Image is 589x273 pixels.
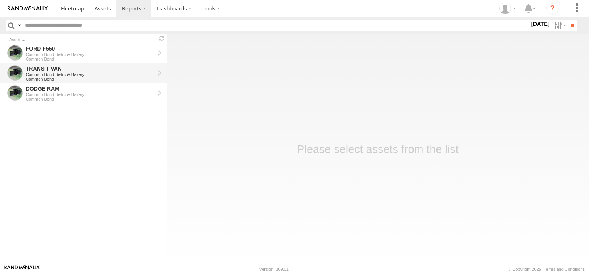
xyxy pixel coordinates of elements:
a: Terms and Conditions [544,267,585,271]
div: Lupe Hernandez [496,3,519,14]
div: Common Bond Bistro & Bakery [26,92,155,97]
div: FORD F550 - View Asset History [26,45,155,52]
div: Common Bond [26,97,155,101]
label: Search Query [16,20,22,31]
img: rand-logo.svg [8,6,48,11]
div: Click to Sort [9,38,154,42]
div: Common Bond [26,57,155,61]
div: TRANSIT VAN - View Asset History [26,65,155,72]
span: Refresh [157,35,167,42]
div: DODGE RAM - View Asset History [26,85,155,92]
div: Version: 309.01 [259,267,289,271]
label: Search Filter Options [551,20,568,31]
div: Common Bond Bistro & Bakery [26,52,155,57]
div: Common Bond [26,77,155,81]
i: ? [546,2,559,15]
a: Visit our Website [4,265,40,273]
div: Common Bond Bistro & Bakery [26,72,155,77]
div: © Copyright 2025 - [508,267,585,271]
label: [DATE] [530,20,551,28]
